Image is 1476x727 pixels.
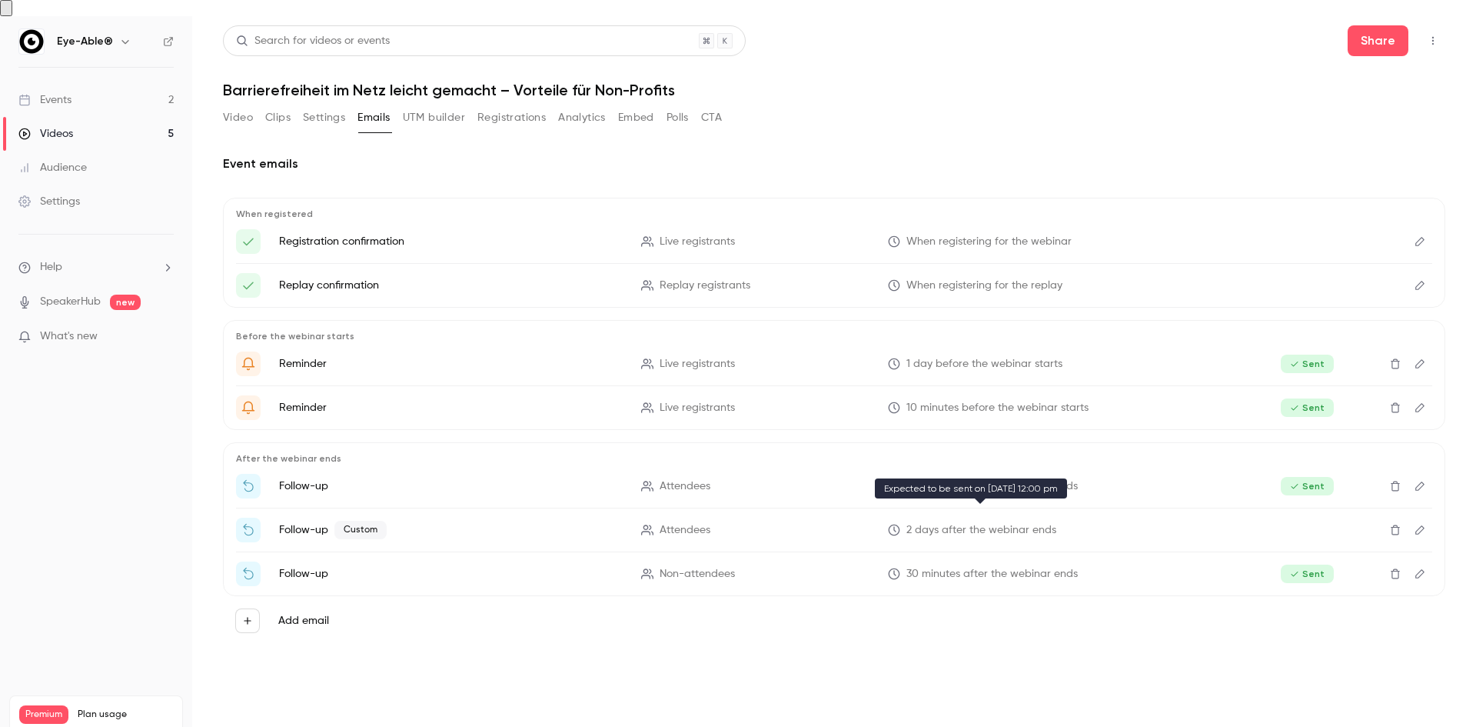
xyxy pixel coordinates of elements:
[1383,562,1408,586] button: Delete
[1383,352,1408,376] button: Delete
[223,155,1445,173] h2: Event emails
[18,160,87,175] div: Audience
[660,566,735,582] span: Non-attendees
[236,330,1432,342] p: Before the webinar starts
[236,208,1432,220] p: When registered
[1421,28,1445,53] button: Top Bar Actions
[279,521,623,539] p: Follow-up
[477,105,546,130] button: Registrations
[18,259,174,275] li: help-dropdown-opener
[279,566,623,582] p: Follow-up
[357,105,390,130] button: Emails
[1383,474,1408,499] button: Delete
[660,400,735,416] span: Live registrants
[906,479,1078,495] span: 30 minutes after the webinar ends
[40,294,101,310] a: SpeakerHub
[236,452,1432,465] p: After the webinar ends
[1281,565,1334,583] span: Sent
[110,295,141,310] span: new
[1408,395,1432,420] button: Edit
[40,328,98,345] span: What's new
[701,105,722,130] button: CTA
[18,126,73,142] div: Videos
[236,229,1432,254] li: Here's your access link to {{ event_name }}!
[1408,229,1432,254] button: Edit
[303,105,345,130] button: Settings
[1348,25,1408,56] button: Share
[236,33,390,49] div: Search for videos or events
[906,356,1062,372] span: 1 day before the webinar starts
[618,105,654,130] button: Embed
[18,92,71,108] div: Events
[18,194,80,209] div: Settings
[223,105,253,130] button: Video
[279,234,623,249] p: Registration confirmation
[236,395,1432,420] li: {{ event_name }} is about to go live
[660,522,710,539] span: Attendees
[223,81,1445,99] h1: Barrierefreiheit im Netz leicht gemacht – Vorteile für Non-Profits
[279,400,623,415] p: Reminder
[19,29,44,54] img: Eye-Able®
[40,259,62,275] span: Help
[906,278,1062,294] span: When registering for the replay
[19,705,68,724] span: Premium
[1281,477,1334,495] span: Sent
[279,278,623,293] p: Replay confirmation
[1408,273,1432,298] button: Edit
[236,562,1432,586] li: Watch the replay of {{ event_name }}
[265,105,291,130] button: Clips
[1408,518,1432,542] button: Edit
[1408,474,1432,499] button: Edit
[236,352,1432,376] li: Machen Sie sich bereit für '{{ event_name }}' morgen!
[558,105,606,130] button: Analytics
[403,105,465,130] button: UTM builder
[155,330,174,344] iframe: Noticeable Trigger
[278,613,329,629] label: Add email
[57,34,113,49] h6: Eye-Able®
[279,356,623,372] p: Reminder
[1383,518,1408,542] button: Delete
[334,521,387,539] span: Custom
[906,234,1072,250] span: When registering for the webinar
[660,278,750,294] span: Replay registrants
[279,479,623,494] p: Follow-up
[660,234,735,250] span: Live registrants
[906,522,1056,539] span: 2 days after the webinar ends
[660,479,710,495] span: Attendees
[1383,395,1408,420] button: Delete
[667,105,689,130] button: Polls
[236,474,1432,499] li: Thanks for attending {{ event_name }}
[1281,399,1334,417] span: Sent
[906,400,1089,416] span: 10 minutes before the webinar starts
[660,356,735,372] span: Live registrants
[78,709,173,721] span: Plan usage
[1408,352,1432,376] button: Edit
[236,273,1432,298] li: Here's your access link to {{ event_name }}!
[1281,355,1334,373] span: Sent
[906,566,1078,582] span: 30 minutes after the webinar ends
[236,518,1432,542] li: Vielen Dank für deine Teilnahme am Webinar {{ event_name }}
[1408,562,1432,586] button: Edit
